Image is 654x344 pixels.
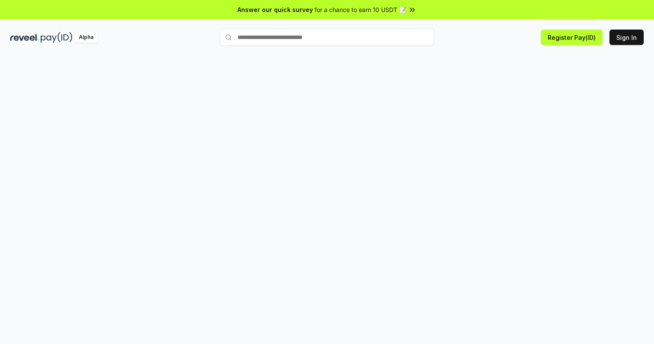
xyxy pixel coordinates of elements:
[10,32,39,43] img: reveel_dark
[609,30,644,45] button: Sign In
[237,5,313,14] span: Answer our quick survey
[74,32,98,43] div: Alpha
[315,5,406,14] span: for a chance to earn 10 USDT 📝
[541,30,603,45] button: Register Pay(ID)
[41,32,72,43] img: pay_id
